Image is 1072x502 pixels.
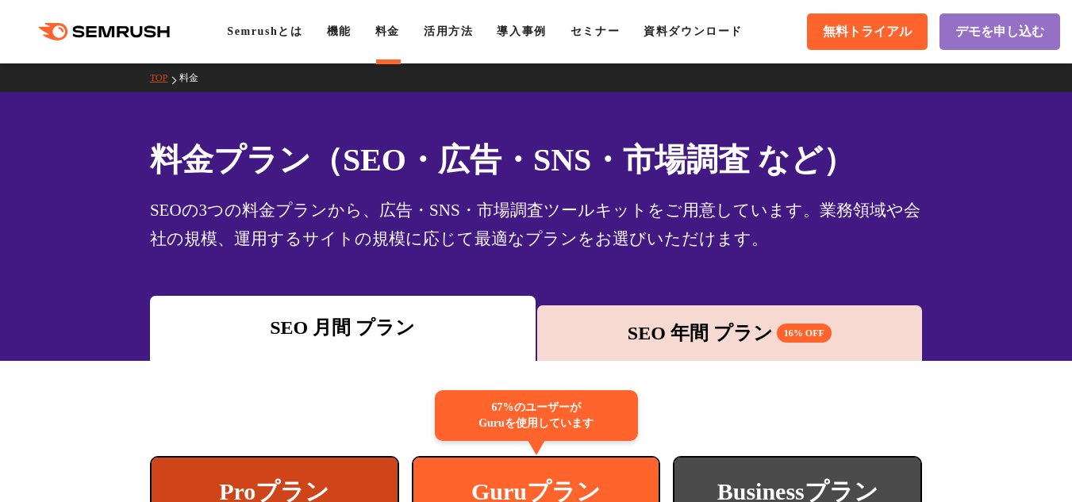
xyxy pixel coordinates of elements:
div: SEO 年間 プラン [545,319,915,347]
a: 無料トライアル [807,13,928,50]
div: 67%のユーザーが Guruを使用しています [435,390,638,441]
span: 16% OFF [777,324,832,343]
a: 資料ダウンロード [644,25,743,37]
div: SEO 月間 プラン [158,313,528,342]
a: 料金 [375,25,400,37]
a: 料金 [179,72,210,83]
a: セミナー [571,25,620,37]
span: 無料トライアル [823,24,912,40]
a: 導入事例 [497,25,546,37]
a: 機能 [327,25,352,37]
span: デモを申し込む [955,24,1044,40]
a: 活用方法 [424,25,473,37]
div: SEOの3つの料金プランから、広告・SNS・市場調査ツールキットをご用意しています。業務領域や会社の規模、運用するサイトの規模に応じて最適なプランをお選びいただけます。 [150,196,922,253]
a: Semrushとは [227,25,302,37]
a: TOP [150,72,179,83]
h1: 料金プラン（SEO・広告・SNS・市場調査 など） [150,136,922,183]
a: デモを申し込む [939,13,1060,50]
